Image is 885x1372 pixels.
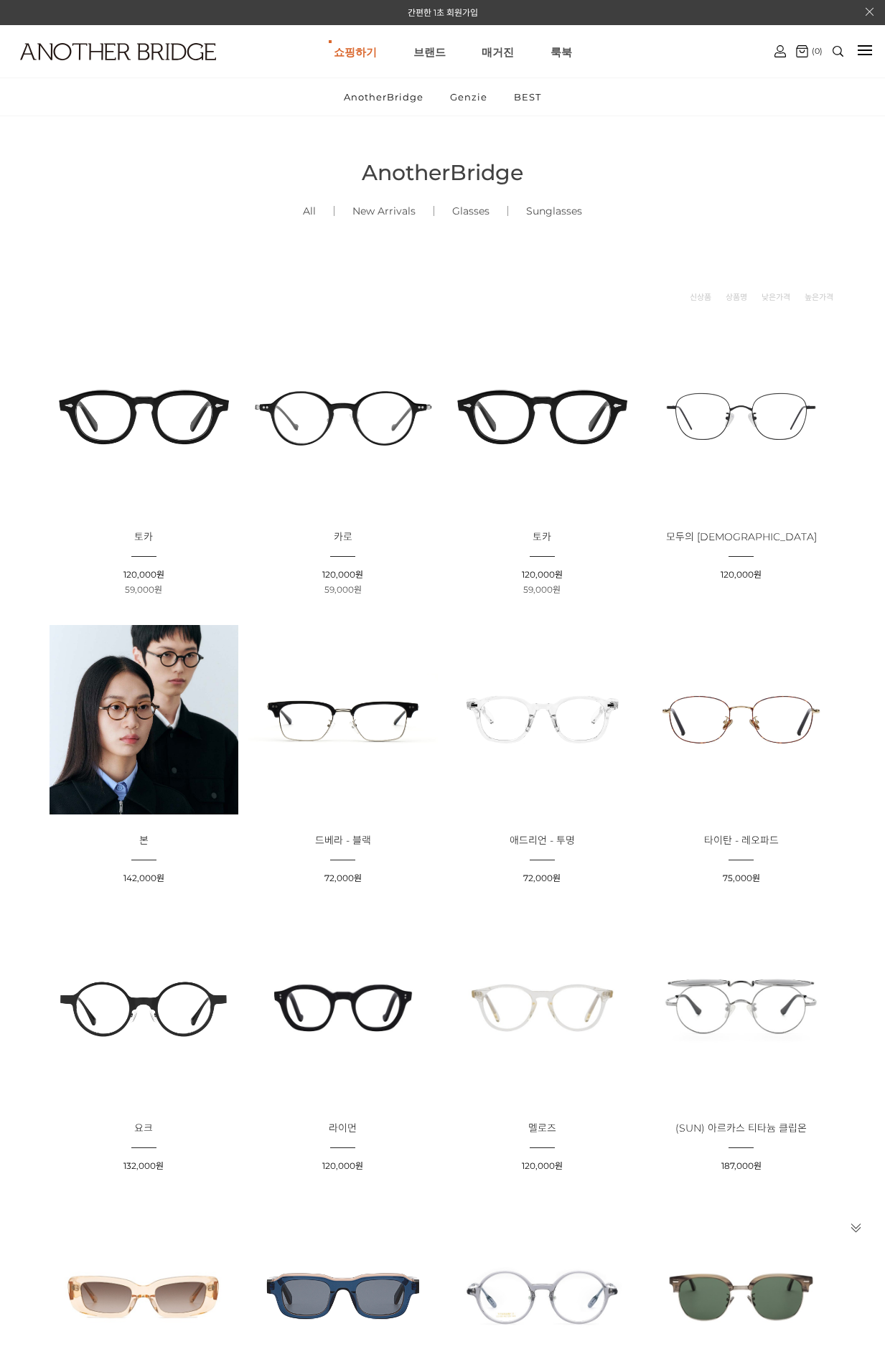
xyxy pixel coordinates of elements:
a: 요크 [134,1123,153,1134]
img: 애드리언 - 투명 안경, 패셔너블 아이웨어 이미지 [448,625,637,814]
span: 75,000원 [723,873,760,883]
span: 59,000원 [125,584,162,595]
a: 룩북 [551,26,572,77]
a: 상품명 [726,290,747,304]
a: 간편한 1초 회원가입 [408,7,478,18]
img: ライマン 블랙 글라스 - 다양한 스타일에 어울리는 세련된 디자인의 아이웨어 이미지 [248,913,437,1102]
a: 낮은가격 [762,290,790,304]
a: 모두의 [DEMOGRAPHIC_DATA] [666,532,817,542]
span: 토카 [134,530,153,543]
a: 매거진 [482,26,514,77]
span: 타이탄 - 레오파드 [704,834,779,847]
span: AnotherBridge [362,159,523,186]
img: search [833,46,843,57]
a: 신상품 [690,290,711,304]
span: 120,000원 [522,1160,563,1171]
img: 본 - 동그란 렌즈로 돋보이는 아세테이트 안경 이미지 [50,625,238,814]
img: cart [774,45,786,57]
img: 멜로즈 - 투명 안경, 다양한 스타일에 어울리는 상품 이미지 [448,913,637,1102]
span: (SUN) 아르카스 티타늄 클립온 [675,1122,807,1134]
span: (0) [808,46,823,56]
img: 토카 아세테이트 안경 - 다양한 스타일에 맞는 뿔테 안경 이미지 [448,322,637,511]
span: 카로 [334,530,352,543]
span: 120,000원 [123,569,164,580]
span: 요크 [134,1122,153,1134]
img: 토카 아세테이트 뿔테 안경 이미지 [50,322,238,511]
span: 라이먼 [329,1122,357,1134]
a: New Arrivals [334,187,434,235]
span: 120,000원 [721,569,762,580]
a: 드베라 - 블랙 [315,835,371,846]
img: 카로 - 감각적인 디자인의 패션 아이템 이미지 [248,322,437,511]
a: 쇼핑하기 [334,26,377,77]
a: 토카 [134,532,153,542]
span: 187,000원 [721,1160,762,1171]
span: 멜로즈 [528,1122,556,1134]
a: 브랜드 [413,26,446,77]
a: (0) [796,45,823,57]
img: logo [20,43,216,60]
span: 120,000원 [322,1160,363,1171]
span: 애드리언 - 투명 [510,834,575,847]
a: 애드리언 - 투명 [510,835,575,846]
span: 본 [139,834,149,847]
img: 모두의 안경 - 다양한 크기에 맞춘 다용도 디자인 이미지 [647,322,835,511]
span: 59,000원 [523,584,561,595]
img: 드베라 - 블랙 안경, 트렌디한 블랙 프레임 이미지 [248,625,437,814]
span: 토카 [533,530,551,543]
span: 59,000원 [324,584,362,595]
a: Sunglasses [508,187,600,235]
a: 높은가격 [805,290,833,304]
a: 본 [139,835,149,846]
a: 멜로즈 [528,1123,556,1134]
a: (SUN) 아르카스 티타늄 클립온 [675,1123,807,1134]
a: 토카 [533,532,551,542]
span: 72,000원 [324,873,362,883]
img: cart [796,45,808,57]
img: 타이탄 - 레오파드 고급 안경 이미지 - 독특한 레오파드 패턴의 스타일리시한 디자인 [647,625,835,814]
span: 모두의 [DEMOGRAPHIC_DATA] [666,530,817,543]
span: 132,000원 [123,1160,164,1171]
span: 120,000원 [522,569,563,580]
span: 72,000원 [523,873,561,883]
img: ARKAS TITANIUM CLIP-ON 선글라스 - 티타늄 소재와 세련된 디자인의 클립온 이미지 [647,913,835,1102]
span: 120,000원 [322,569,363,580]
span: 드베라 - 블랙 [315,834,371,847]
a: 타이탄 - 레오파드 [704,835,779,846]
a: Glasses [434,187,507,235]
span: 142,000원 [123,873,164,883]
a: 카로 [334,532,352,542]
a: AnotherBridge [332,78,436,116]
a: All [285,187,334,235]
a: logo [7,43,140,95]
a: Genzie [438,78,500,116]
img: 요크 글라스 - 트렌디한 디자인의 유니크한 안경 이미지 [50,913,238,1102]
a: 라이먼 [329,1123,357,1134]
a: BEST [502,78,553,116]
